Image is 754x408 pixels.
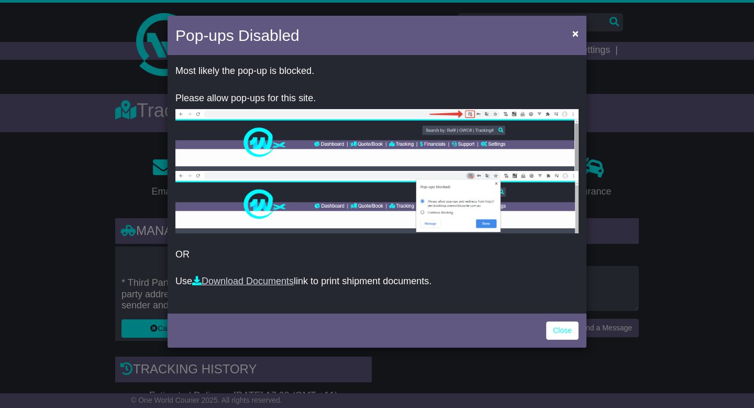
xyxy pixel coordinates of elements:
button: Close [567,23,584,44]
a: Close [546,321,579,340]
img: allow-popup-1.png [175,109,579,171]
img: allow-popup-2.png [175,171,579,233]
h4: Pop-ups Disabled [175,24,300,47]
span: × [572,27,579,39]
p: Please allow pop-ups for this site. [175,93,579,104]
p: Most likely the pop-up is blocked. [175,66,579,77]
div: OR [168,58,586,311]
a: Download Documents [192,276,294,286]
p: Use link to print shipment documents. [175,276,579,287]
